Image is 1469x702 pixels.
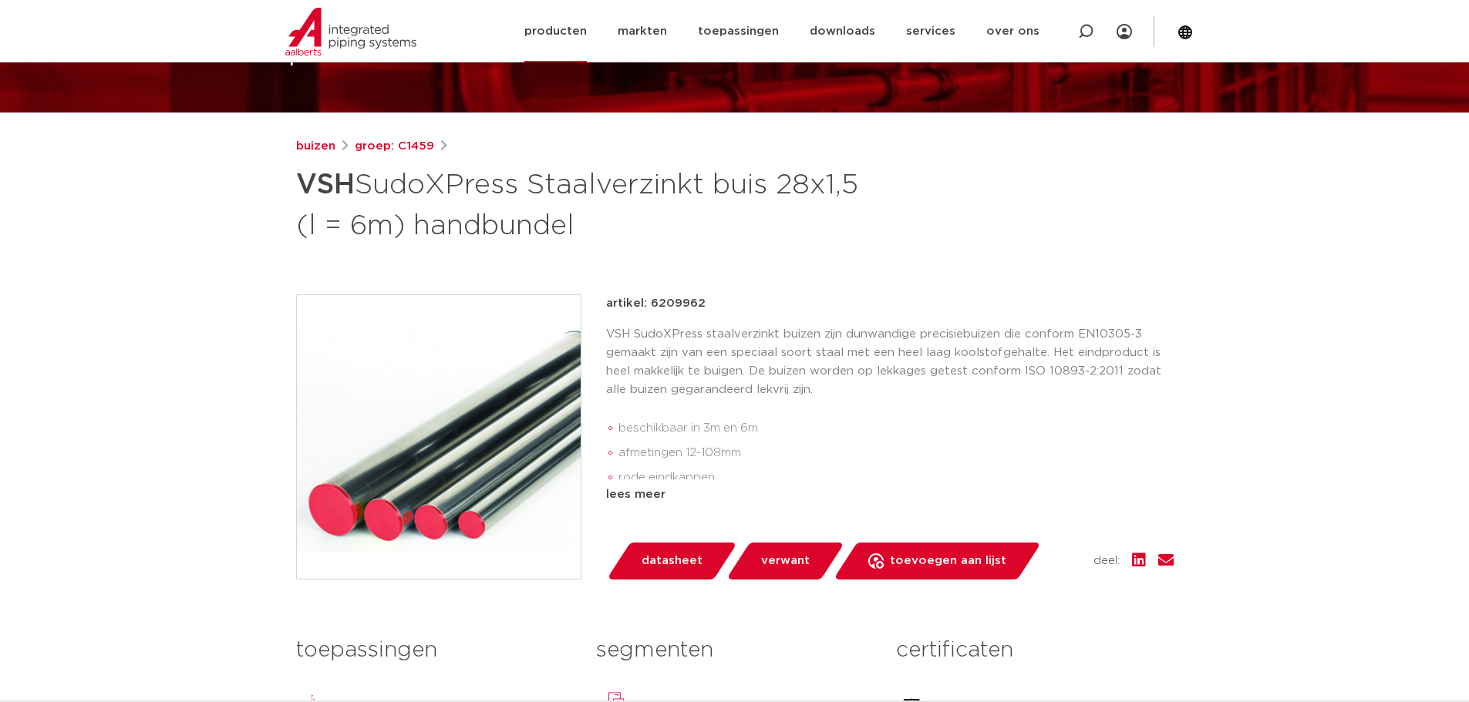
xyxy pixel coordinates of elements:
[642,549,702,573] span: datasheet
[596,635,873,666] h3: segmenten
[296,137,335,156] a: buizen
[606,294,706,313] p: artikel: 6209962
[890,549,1006,573] span: toevoegen aan lijst
[896,635,1173,666] h3: certificaten
[296,635,573,666] h3: toepassingen
[296,171,355,199] strong: VSH
[1093,552,1120,570] span: deel:
[726,542,844,579] a: verwant
[618,441,1174,465] li: afmetingen 12-108mm
[297,295,581,579] img: Product Image for VSH SudoXPress Staalverzinkt buis 28x1,5 (l = 6m) handbundel
[606,325,1174,399] p: VSH SudoXPress staalverzinkt buizen zijn dunwandige precisiebuizen die conform EN10305-3 gemaakt ...
[606,485,1174,504] div: lees meer
[761,549,810,573] span: verwant
[355,137,434,156] a: groep: C1459
[618,465,1174,490] li: rode eindkappen
[618,416,1174,441] li: beschikbaar in 3m en 6m
[296,162,875,245] h1: SudoXPress Staalverzinkt buis 28x1,5 (l = 6m) handbundel
[606,542,737,579] a: datasheet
